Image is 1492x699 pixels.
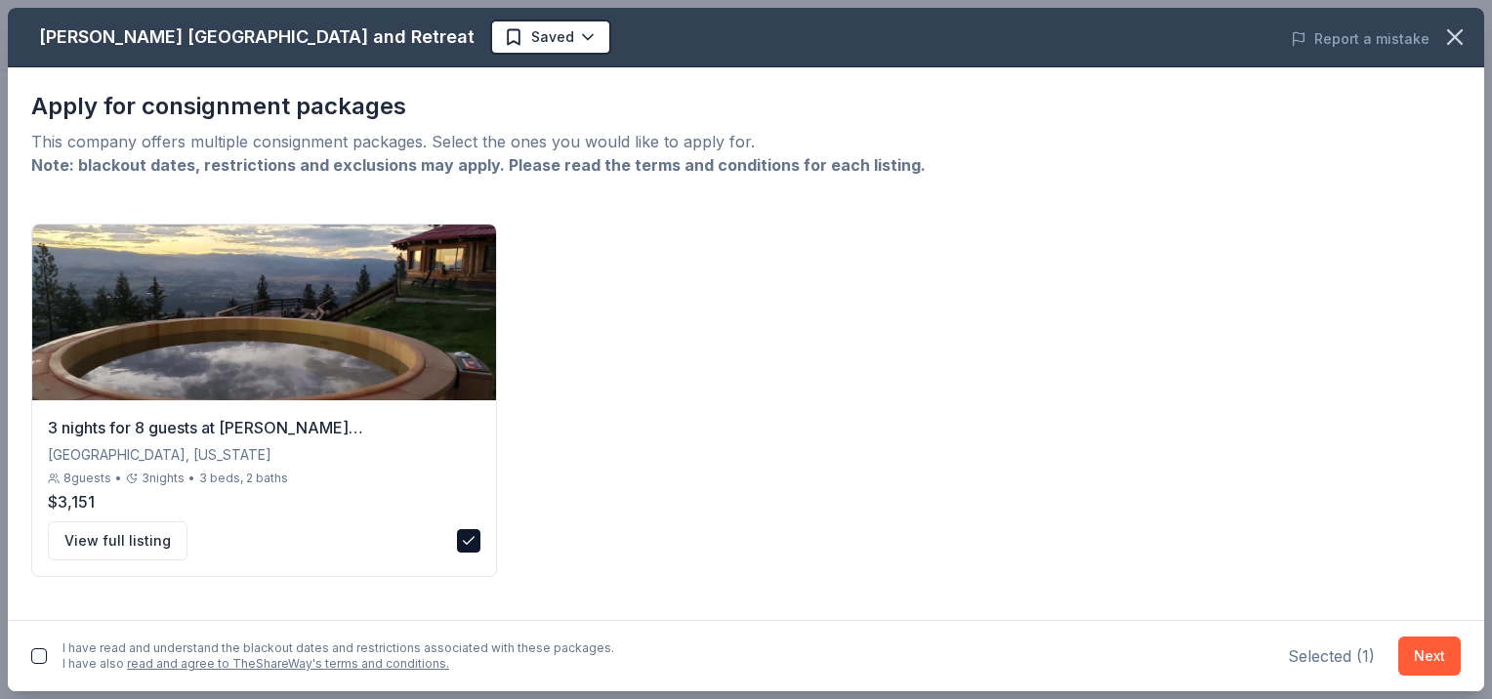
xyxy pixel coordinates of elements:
div: Note: blackout dates, restrictions and exclusions may apply. Please read the terms and conditions... [31,153,1461,177]
button: Next [1398,637,1461,676]
span: Saved [531,25,574,49]
button: Report a mistake [1291,27,1430,51]
div: 3 nights for 8 guests at [PERSON_NAME][GEOGRAPHIC_DATA] [48,416,480,439]
span: 8 guests [63,471,111,486]
div: 3 beds, 2 baths [199,471,288,486]
div: $3,151 [48,490,480,514]
div: • [115,471,122,486]
div: [PERSON_NAME] [GEOGRAPHIC_DATA] and Retreat [39,21,475,53]
div: This company offers multiple consignment packages. Select the ones you would like to apply for. [31,130,1461,153]
a: read and agree to TheShareWay's terms and conditions. [127,656,449,671]
button: Saved [490,20,611,55]
img: 3 nights for 8 guests at Downing Mountain Lodge [32,225,496,400]
div: [GEOGRAPHIC_DATA], [US_STATE] [48,443,480,467]
div: Selected ( 1 ) [1288,644,1375,668]
button: View full listing [48,521,187,560]
div: • [188,471,195,486]
div: I have read and understand the blackout dates and restrictions associated with these packages. I ... [62,640,614,672]
span: 3 nights [142,471,185,486]
div: Apply for consignment packages [31,91,1461,122]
